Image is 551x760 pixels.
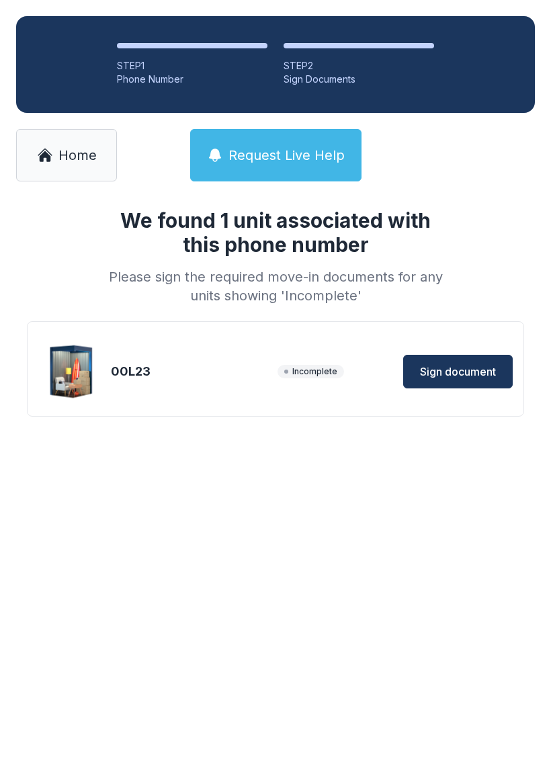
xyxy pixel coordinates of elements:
span: Sign document [420,364,496,380]
div: Phone Number [117,73,267,86]
div: Sign Documents [284,73,434,86]
span: Request Live Help [228,146,345,165]
span: Home [58,146,97,165]
div: STEP 1 [117,59,267,73]
span: Incomplete [278,365,344,378]
h1: We found 1 unit associated with this phone number [103,208,448,257]
div: 00L23 [111,362,272,381]
div: Please sign the required move-in documents for any units showing 'Incomplete' [103,267,448,305]
div: STEP 2 [284,59,434,73]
